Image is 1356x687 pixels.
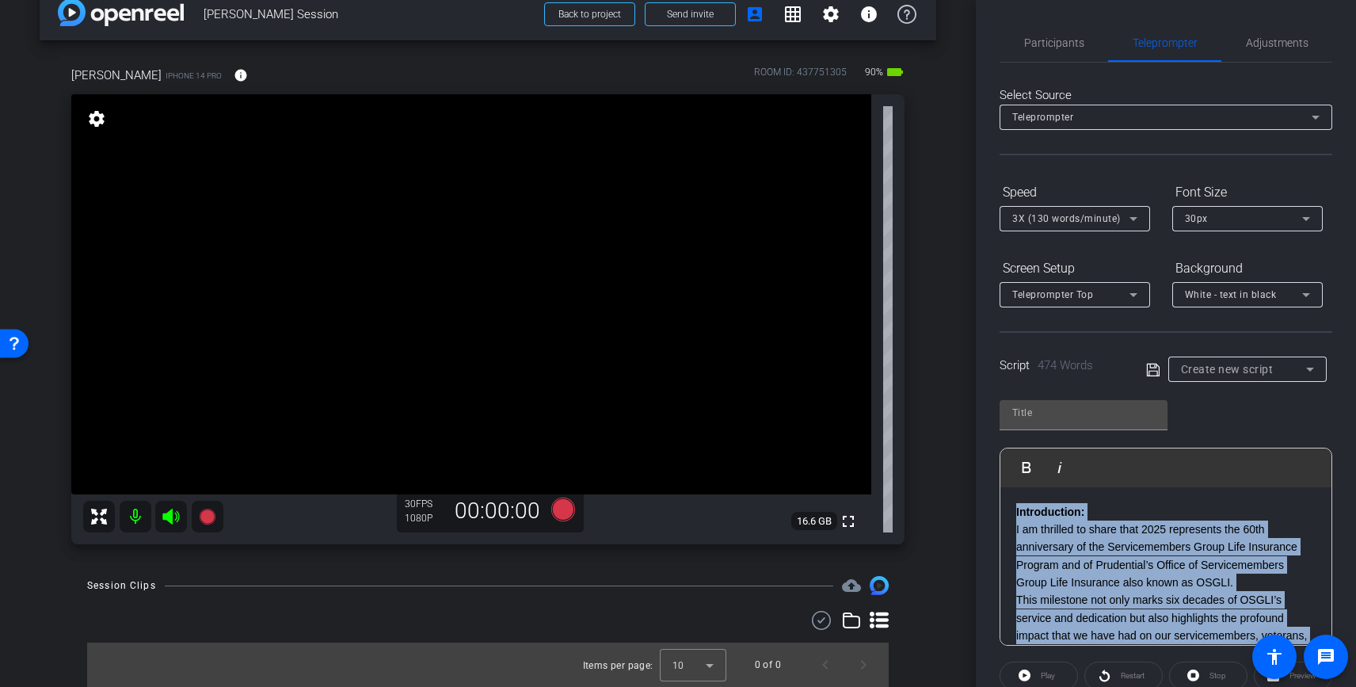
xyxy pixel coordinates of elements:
[1000,179,1150,206] div: Speed
[558,9,621,20] span: Back to project
[1012,213,1121,224] span: 3X (130 words/minute)
[1012,289,1093,300] span: Teleprompter Top
[1133,37,1198,48] span: Teleprompter
[87,578,156,593] div: Session Clips
[1181,363,1274,376] span: Create new script
[791,512,837,531] span: 16.6 GB
[86,109,108,128] mat-icon: settings
[1012,403,1155,422] input: Title
[783,5,802,24] mat-icon: grid_on
[1016,521,1316,592] p: I am thrilled to share that 2025 represents the 60th anniversary of the Servicemembers Group Life...
[839,512,858,531] mat-icon: fullscreen
[1000,357,1124,375] div: Script
[1185,289,1277,300] span: White - text in black
[645,2,736,26] button: Send invite
[1172,255,1323,282] div: Background
[405,512,444,525] div: 1080P
[544,2,635,26] button: Back to project
[234,68,248,82] mat-icon: info
[754,65,847,88] div: ROOM ID: 437751305
[1172,179,1323,206] div: Font Size
[806,646,844,684] button: Previous page
[745,5,764,24] mat-icon: account_box
[1265,647,1284,666] mat-icon: accessibility
[1000,255,1150,282] div: Screen Setup
[844,646,882,684] button: Next page
[859,5,878,24] mat-icon: info
[1185,213,1208,224] span: 30px
[1316,647,1335,666] mat-icon: message
[1016,506,1084,518] strong: Introduction:
[667,8,714,21] span: Send invite
[863,59,886,85] span: 90%
[1024,37,1084,48] span: Participants
[755,657,781,673] div: 0 of 0
[1246,37,1308,48] span: Adjustments
[405,498,444,510] div: 30
[583,658,653,674] div: Items per page:
[166,70,222,82] span: iPhone 14 Pro
[444,498,550,525] div: 00:00:00
[842,576,861,595] mat-icon: cloud_upload
[1038,358,1093,372] span: 474 Words
[1000,86,1332,105] div: Select Source
[1016,591,1316,662] p: This milestone not only marks six decades of OSGLI’s service and dedication but also highlights t...
[886,63,905,82] mat-icon: battery_std
[821,5,840,24] mat-icon: settings
[842,576,861,595] span: Destinations for your clips
[870,576,889,595] img: Session clips
[1012,112,1073,123] span: Teleprompter
[71,67,162,84] span: [PERSON_NAME]
[416,498,432,510] span: FPS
